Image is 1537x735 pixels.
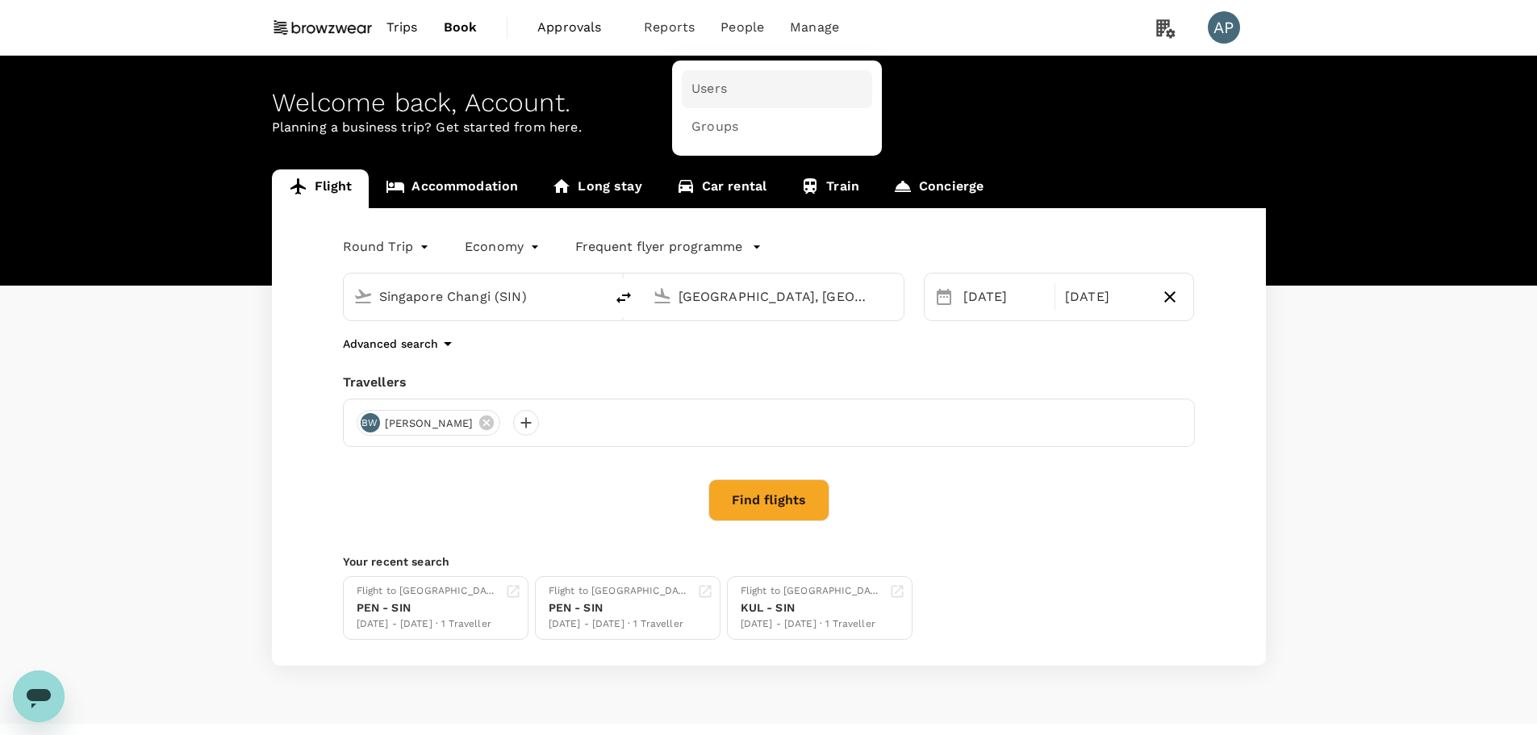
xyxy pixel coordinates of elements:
[272,10,374,45] img: Browzwear Solutions Pte Ltd
[465,234,543,260] div: Economy
[444,18,478,37] span: Book
[272,118,1266,137] p: Planning a business trip? Get started from here.
[659,169,784,208] a: Car rental
[1059,281,1153,313] div: [DATE]
[575,237,762,257] button: Frequent flyer programme
[343,234,433,260] div: Round Trip
[357,410,501,436] div: BW[PERSON_NAME]
[535,169,658,208] a: Long stay
[604,278,643,317] button: delete
[575,237,742,257] p: Frequent flyer programme
[343,336,438,352] p: Advanced search
[272,88,1266,118] div: Welcome back , Account .
[691,80,727,98] span: Users
[357,599,499,616] div: PEN - SIN
[679,284,870,309] input: Going to
[741,599,883,616] div: KUL - SIN
[691,118,738,136] span: Groups
[13,670,65,722] iframe: Button to launch messaging window
[708,479,829,521] button: Find flights
[957,281,1051,313] div: [DATE]
[272,169,370,208] a: Flight
[790,18,839,37] span: Manage
[549,583,691,599] div: Flight to [GEOGRAPHIC_DATA]
[375,416,483,432] span: [PERSON_NAME]
[357,583,499,599] div: Flight to [GEOGRAPHIC_DATA]
[593,294,596,298] button: Open
[682,70,872,108] a: Users
[682,108,872,146] a: Groups
[741,616,883,633] div: [DATE] - [DATE] · 1 Traveller
[361,413,380,432] div: BW
[892,294,896,298] button: Open
[386,18,418,37] span: Trips
[343,334,457,353] button: Advanced search
[720,18,764,37] span: People
[644,18,695,37] span: Reports
[1208,11,1240,44] div: AP
[357,616,499,633] div: [DATE] - [DATE] · 1 Traveller
[783,169,876,208] a: Train
[343,373,1195,392] div: Travellers
[549,599,691,616] div: PEN - SIN
[369,169,535,208] a: Accommodation
[343,553,1195,570] p: Your recent search
[741,583,883,599] div: Flight to [GEOGRAPHIC_DATA]
[379,284,570,309] input: Depart from
[537,18,618,37] span: Approvals
[876,169,1000,208] a: Concierge
[549,616,691,633] div: [DATE] - [DATE] · 1 Traveller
